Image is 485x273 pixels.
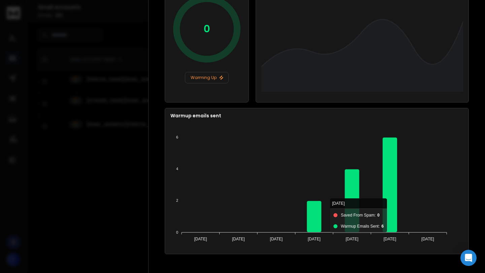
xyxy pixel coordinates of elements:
tspan: [DATE] [232,237,245,241]
tspan: [DATE] [346,237,358,241]
tspan: [DATE] [308,237,321,241]
tspan: 0 [176,230,178,234]
p: Warmup emails sent [170,112,463,119]
p: Warming Up [188,75,226,80]
tspan: 4 [176,167,178,171]
tspan: [DATE] [270,237,283,241]
tspan: [DATE] [194,237,207,241]
tspan: [DATE] [384,237,396,241]
tspan: 2 [176,198,178,202]
div: Open Intercom Messenger [460,250,477,266]
p: 0 [203,23,210,35]
tspan: 6 [176,135,178,139]
tspan: [DATE] [421,237,434,241]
